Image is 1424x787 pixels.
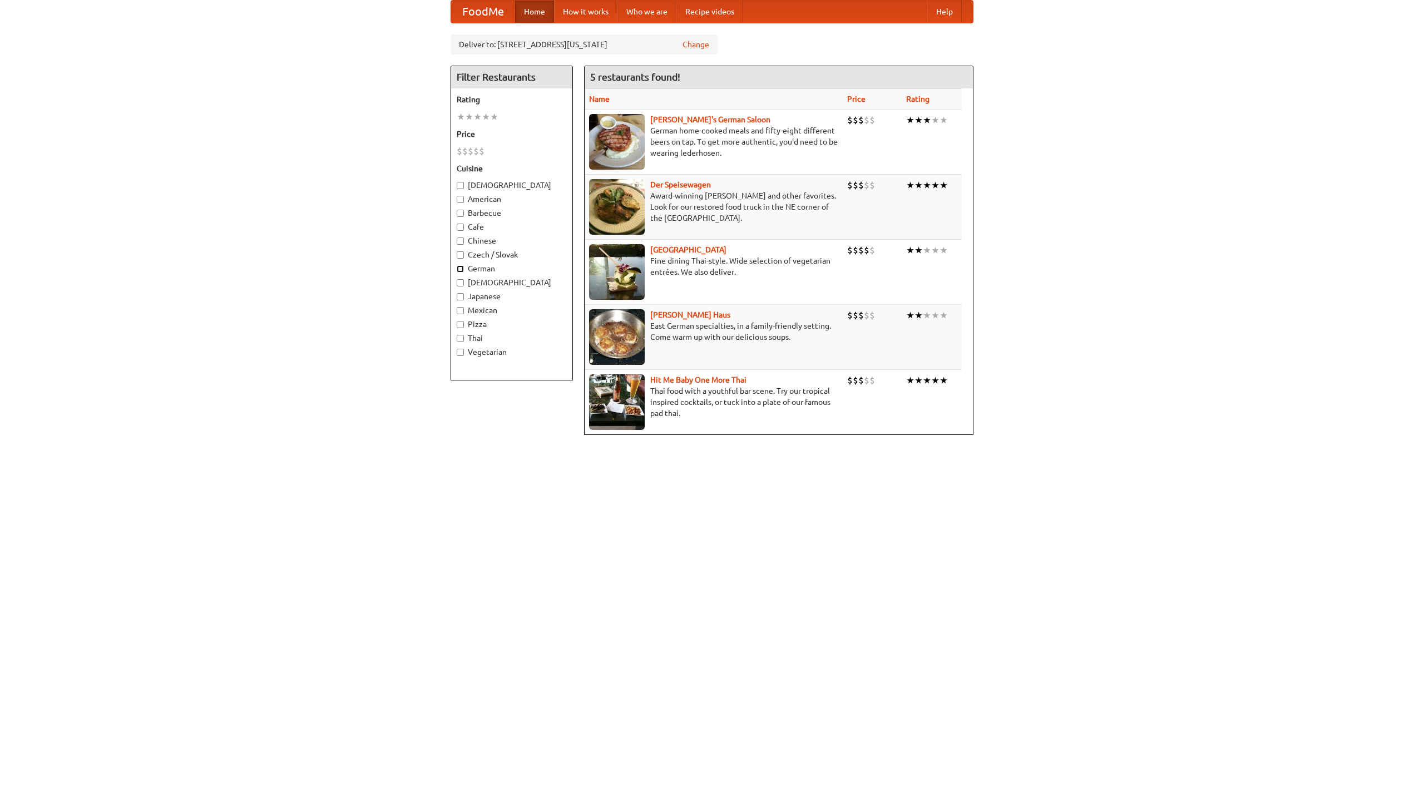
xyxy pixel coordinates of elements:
li: ★ [914,374,923,387]
li: $ [864,114,869,126]
input: Chinese [457,237,464,245]
label: German [457,263,567,274]
img: satay.jpg [589,244,645,300]
li: $ [858,179,864,191]
li: ★ [906,114,914,126]
a: Der Speisewagen [650,180,711,189]
li: ★ [923,374,931,387]
input: Mexican [457,307,464,314]
h5: Price [457,128,567,140]
input: American [457,196,464,203]
li: ★ [931,309,940,321]
li: $ [858,374,864,387]
li: $ [853,244,858,256]
li: ★ [906,374,914,387]
li: ★ [923,244,931,256]
li: ★ [482,111,490,123]
li: $ [847,179,853,191]
ng-pluralize: 5 restaurants found! [590,72,680,82]
li: $ [847,309,853,321]
li: $ [462,145,468,157]
img: speisewagen.jpg [589,179,645,235]
li: ★ [914,114,923,126]
li: ★ [473,111,482,123]
li: ★ [906,179,914,191]
li: ★ [923,114,931,126]
p: German home-cooked meals and fifty-eight different beers on tap. To get more authentic, you'd nee... [589,125,838,159]
li: $ [869,309,875,321]
p: East German specialties, in a family-friendly setting. Come warm up with our delicious soups. [589,320,838,343]
a: [PERSON_NAME]'s German Saloon [650,115,770,124]
input: Cafe [457,224,464,231]
img: esthers.jpg [589,114,645,170]
a: Rating [906,95,929,103]
li: $ [468,145,473,157]
li: ★ [931,114,940,126]
a: Change [683,39,709,50]
li: ★ [906,244,914,256]
li: $ [457,145,462,157]
label: Pizza [457,319,567,330]
label: [DEMOGRAPHIC_DATA] [457,277,567,288]
h5: Cuisine [457,163,567,174]
li: ★ [940,309,948,321]
li: $ [853,374,858,387]
li: $ [864,309,869,321]
li: ★ [457,111,465,123]
a: [PERSON_NAME] Haus [650,310,730,319]
li: ★ [940,374,948,387]
label: American [457,194,567,205]
p: Award-winning [PERSON_NAME] and other favorites. Look for our restored food truck in the NE corne... [589,190,838,224]
label: Mexican [457,305,567,316]
li: ★ [940,114,948,126]
p: Fine dining Thai-style. Wide selection of vegetarian entrées. We also deliver. [589,255,838,278]
div: Deliver to: [STREET_ADDRESS][US_STATE] [451,34,718,55]
label: Czech / Slovak [457,249,567,260]
li: ★ [923,179,931,191]
li: ★ [923,309,931,321]
b: [GEOGRAPHIC_DATA] [650,245,726,254]
li: $ [858,244,864,256]
input: [DEMOGRAPHIC_DATA] [457,279,464,286]
a: Price [847,95,866,103]
a: FoodMe [451,1,515,23]
li: $ [869,374,875,387]
a: Help [927,1,962,23]
li: $ [853,179,858,191]
a: How it works [554,1,617,23]
input: Barbecue [457,210,464,217]
a: Hit Me Baby One More Thai [650,375,746,384]
a: Name [589,95,610,103]
li: $ [479,145,484,157]
li: ★ [914,309,923,321]
li: ★ [940,244,948,256]
li: $ [847,114,853,126]
label: Cafe [457,221,567,232]
li: $ [864,179,869,191]
li: $ [473,145,479,157]
li: ★ [914,244,923,256]
li: ★ [906,309,914,321]
li: $ [853,114,858,126]
input: Japanese [457,293,464,300]
li: ★ [465,111,473,123]
li: $ [869,114,875,126]
a: Recipe videos [676,1,743,23]
label: [DEMOGRAPHIC_DATA] [457,180,567,191]
input: Thai [457,335,464,342]
label: Thai [457,333,567,344]
li: $ [864,244,869,256]
li: ★ [931,374,940,387]
input: Vegetarian [457,349,464,356]
h5: Rating [457,94,567,105]
label: Japanese [457,291,567,302]
li: $ [847,374,853,387]
h4: Filter Restaurants [451,66,572,88]
a: Who we are [617,1,676,23]
label: Barbecue [457,207,567,219]
li: $ [847,244,853,256]
li: $ [864,374,869,387]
